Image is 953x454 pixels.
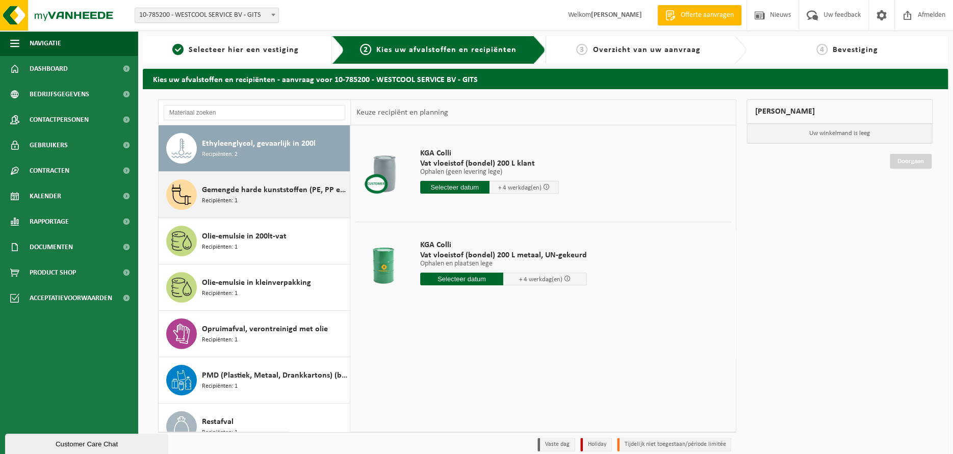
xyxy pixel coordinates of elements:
[159,125,350,172] button: Ethyleenglycol, gevaarlijk in 200l Recipiënten: 2
[576,44,587,55] span: 3
[498,184,542,191] span: + 4 werkdag(en)
[202,369,347,382] span: PMD (Plastiek, Metaal, Drankkartons) (bedrijven)
[5,432,170,454] iframe: chat widget
[202,230,287,243] span: Olie-emulsie in 200lt-vat
[747,124,932,143] p: Uw winkelmand is leeg
[30,209,69,234] span: Rapportage
[159,218,350,264] button: Olie-emulsie in 200lt-vat Recipiënten: 1
[420,240,587,250] span: KGA Colli
[159,404,350,449] button: Restafval Recipiënten: 1
[591,11,642,19] strong: [PERSON_NAME]
[593,46,700,54] span: Overzicht van uw aanvraag
[30,56,68,82] span: Dashboard
[617,438,731,451] li: Tijdelijk niet toegestaan/période limitée
[159,357,350,404] button: PMD (Plastiek, Metaal, Drankkartons) (bedrijven) Recipiënten: 1
[30,31,61,56] span: Navigatie
[420,250,587,260] span: Vat vloeistof (bondel) 200 L metaal, UN-gekeurd
[420,260,587,268] p: Ophalen en plaatsen lege
[360,44,371,55] span: 2
[657,5,741,25] a: Offerte aanvragen
[148,44,324,56] a: 1Selecteer hier een vestiging
[202,184,347,196] span: Gemengde harde kunststoffen (PE, PP en PVC), recycleerbaar (industrieel)
[202,289,238,299] span: Recipiënten: 1
[351,100,453,125] div: Keuze recipiënt en planning
[420,273,504,285] input: Selecteer datum
[135,8,279,23] span: 10-785200 - WESTCOOL SERVICE BV - GITS
[202,335,238,345] span: Recipiënten: 1
[678,10,736,20] span: Offerte aanvragen
[202,428,238,438] span: Recipiënten: 1
[376,46,517,54] span: Kies uw afvalstoffen en recipiënten
[420,148,559,158] span: KGA Colli
[202,323,328,335] span: Opruimafval, verontreinigd met olie
[30,234,73,260] span: Documenten
[420,169,559,176] p: Ophalen (geen levering lege)
[202,196,238,206] span: Recipiënten: 1
[159,311,350,357] button: Opruimafval, verontreinigd met olie Recipiënten: 1
[164,105,345,120] input: Materiaal zoeken
[816,44,828,55] span: 4
[30,260,76,285] span: Product Shop
[30,158,69,183] span: Contracten
[172,44,184,55] span: 1
[202,382,238,391] span: Recipiënten: 1
[580,438,612,451] li: Holiday
[135,8,278,22] span: 10-785200 - WESTCOOL SERVICE BV - GITS
[30,82,89,107] span: Bedrijfsgegevens
[143,69,948,89] h2: Kies uw afvalstoffen en recipiënten - aanvraag voor 10-785200 - WESTCOOL SERVICE BV - GITS
[189,46,299,54] span: Selecteer hier een vestiging
[833,46,878,54] span: Bevestiging
[420,158,559,169] span: Vat vloeistof (bondel) 200 L klant
[890,154,932,169] a: Doorgaan
[537,438,575,451] li: Vaste dag
[159,264,350,311] button: Olie-emulsie in kleinverpakking Recipiënten: 1
[202,277,311,289] span: Olie-emulsie in kleinverpakking
[746,99,933,124] div: [PERSON_NAME]
[159,172,350,218] button: Gemengde harde kunststoffen (PE, PP en PVC), recycleerbaar (industrieel) Recipiënten: 1
[202,243,238,252] span: Recipiënten: 1
[30,183,61,209] span: Kalender
[30,285,112,311] span: Acceptatievoorwaarden
[202,138,316,150] span: Ethyleenglycol, gevaarlijk in 200l
[202,150,238,159] span: Recipiënten: 2
[202,416,234,428] span: Restafval
[30,107,89,132] span: Contactpersonen
[519,276,562,283] span: + 4 werkdag(en)
[420,181,490,194] input: Selecteer datum
[30,132,68,158] span: Gebruikers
